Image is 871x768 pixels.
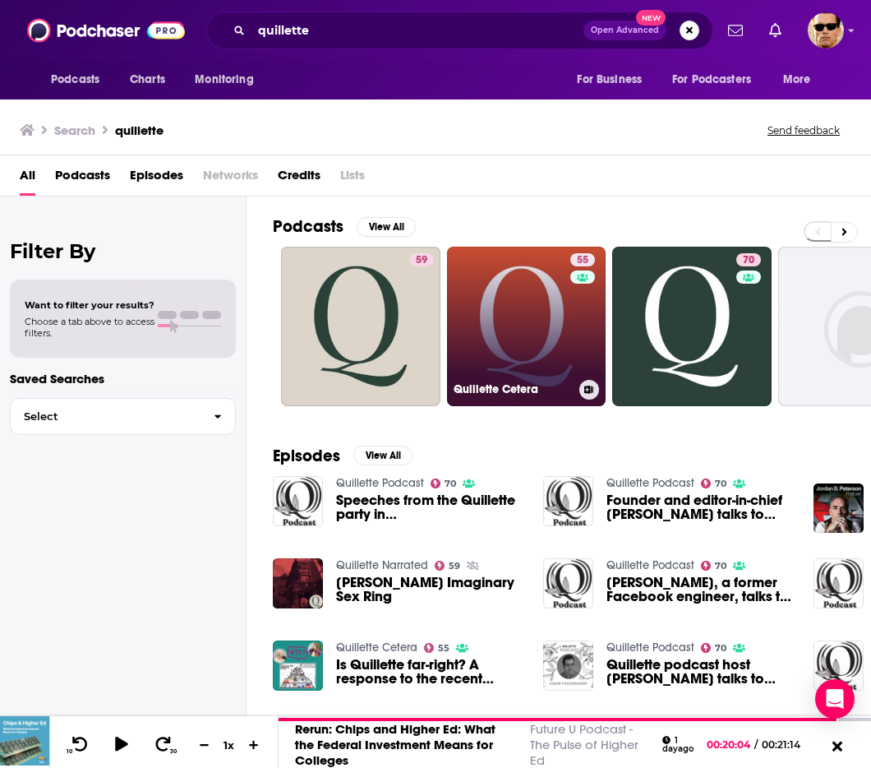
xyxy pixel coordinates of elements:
[27,15,185,46] img: Podchaser - Follow, Share and Rate Podcasts
[273,446,340,466] h2: Episodes
[543,558,593,608] img: Brian Amerige, a former Facebook engineer, talks to Quillette's Jonathan Kay about the company's ...
[565,64,662,95] button: open menu
[119,64,175,95] a: Charts
[662,736,694,753] div: 1 day ago
[25,316,154,339] span: Choose a tab above to access filters.
[273,641,323,691] img: Is Quillette far-right? A response to the recent allegations
[530,721,638,768] a: Future U Podcast - The Pulse of Higher Ed
[336,476,424,490] a: Quillette Podcast
[431,479,457,488] a: 70
[273,446,412,466] a: EpisodesView All
[449,562,460,570] span: 59
[543,476,593,526] img: Founder and editor-in-chief Claire Lehmann talks to Quillette's Jonathan Kay on the history and f...
[736,253,761,266] a: 70
[336,576,523,604] a: McMaster’s Imaginary Sex Ring
[20,162,35,196] a: All
[813,641,864,691] img: Professor Glen Loury talks to Quillette's Jonathan Kay about the racial unrest in America
[336,658,523,686] a: Is Quillette far-right? A response to the recent allegations
[281,247,440,406] a: 59
[577,68,642,91] span: For Business
[701,479,727,488] a: 70
[815,679,855,719] div: Open Intercom Messenger
[606,576,794,604] a: Brian Amerige, a former Facebook engineer, talks to Quillette's Jonathan Kay about the company's ...
[808,12,844,49] button: Show profile menu
[813,558,864,608] a: Jonathan Church talks to Quillette's Toby Young about 'white privilege'
[409,253,434,266] a: 59
[715,480,726,488] span: 70
[715,562,726,570] span: 70
[543,641,593,691] img: Quillette podcast host Jonathan Kay talks to Atlantic Magazine staff writer Conor Friedersdorf ab...
[813,483,864,534] a: 243. Quillette's Founder On Starting The Most Controversial Magazine In The World | Claire Lehmann
[11,411,200,422] span: Select
[54,123,95,138] h3: Search
[435,561,461,571] a: 59
[273,216,343,237] h2: Podcasts
[273,476,323,526] img: Speeches from the Quillette party in Toronto
[445,480,456,488] span: 70
[10,398,236,435] button: Select
[808,12,844,49] img: User Profile
[606,558,694,572] a: Quillette Podcast
[195,68,253,91] span: Monitoring
[424,643,450,653] a: 55
[606,476,694,490] a: Quillette Podcast
[273,558,323,608] img: McMaster’s Imaginary Sex Ring
[570,253,595,266] a: 55
[170,748,177,755] span: 30
[51,68,99,91] span: Podcasts
[758,738,817,751] span: 00:21:14
[149,734,180,755] button: 30
[701,643,727,653] a: 70
[278,162,320,196] a: Credits
[206,12,713,49] div: Search podcasts, credits, & more...
[336,558,428,572] a: Quillette Narrated
[10,371,236,386] p: Saved Searches
[353,446,412,465] button: View All
[357,217,416,237] button: View All
[606,641,694,655] a: Quillette Podcast
[10,239,236,263] h2: Filter By
[438,645,449,652] span: 55
[454,382,573,396] h3: Quillette Cetera
[130,68,165,91] span: Charts
[783,68,811,91] span: More
[251,17,583,44] input: Search podcasts, credits, & more...
[416,252,427,269] span: 59
[577,252,588,269] span: 55
[606,658,794,686] a: Quillette podcast host Jonathan Kay talks to Atlantic Magazine staff writer Conor Friedersdorf ab...
[183,64,274,95] button: open menu
[336,493,523,521] span: Speeches from the Quillette party in [GEOGRAPHIC_DATA]
[763,16,788,44] a: Show notifications dropdown
[715,645,726,652] span: 70
[583,21,666,40] button: Open AdvancedNew
[672,68,751,91] span: For Podcasters
[55,162,110,196] a: Podcasts
[707,738,754,751] span: 00:20:04
[447,247,606,406] a: 55Quillette Cetera
[39,64,121,95] button: open menu
[130,162,183,196] a: Episodes
[63,734,94,755] button: 10
[606,493,794,521] span: Founder and editor-in-chief [PERSON_NAME] talks to [PERSON_NAME]'s [PERSON_NAME] on the history a...
[336,641,417,655] a: Quillette Cetera
[606,576,794,604] span: [PERSON_NAME], a former Facebook engineer, talks to Quillette's [PERSON_NAME] about the company's...
[701,561,727,571] a: 70
[115,123,164,138] h3: quillette
[636,10,666,25] span: New
[336,493,523,521] a: Speeches from the Quillette party in Toronto
[340,162,365,196] span: Lists
[754,738,758,751] span: /
[606,658,794,686] span: Quillette podcast host [PERSON_NAME] talks to Atlantic Magazine staff writer [PERSON_NAME] about ...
